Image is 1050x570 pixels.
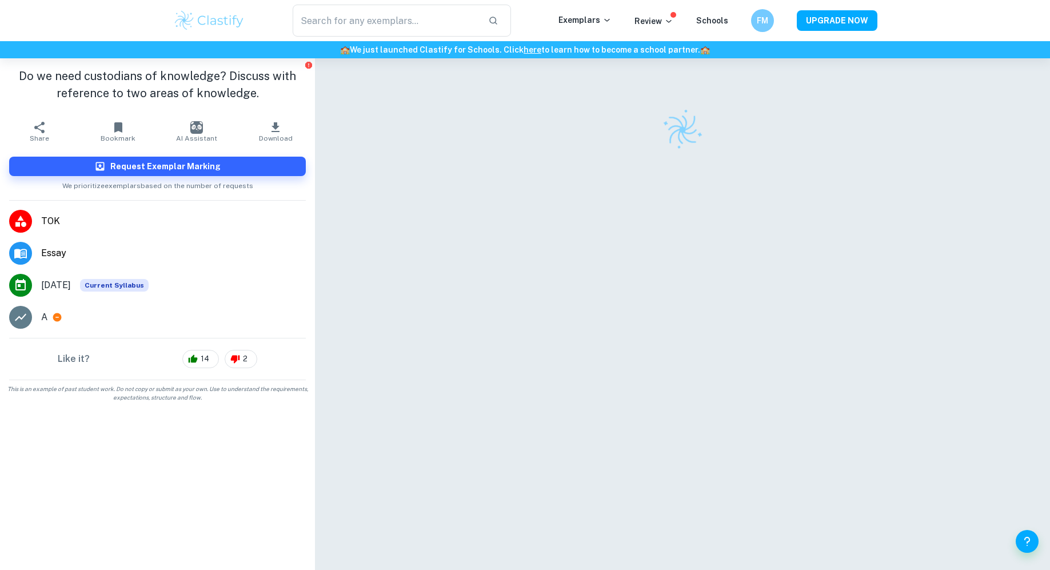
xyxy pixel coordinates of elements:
p: Review [634,15,673,27]
p: A [41,310,47,324]
span: 🏫 [700,45,710,54]
span: Download [259,134,293,142]
span: AI Assistant [176,134,217,142]
button: Report issue [304,61,313,69]
span: 🏫 [340,45,350,54]
img: Clastify logo [655,102,710,157]
a: here [524,45,541,54]
span: Current Syllabus [80,279,149,292]
div: 14 [182,350,219,368]
button: Help and Feedback [1016,530,1039,553]
button: Download [236,115,315,148]
div: This exemplar is based on the current syllabus. Feel free to refer to it for inspiration/ideas wh... [80,279,149,292]
span: 14 [194,353,215,365]
button: Bookmark [79,115,158,148]
input: Search for any exemplars... [293,5,480,37]
h6: We just launched Clastify for Schools. Click to learn how to become a school partner. [2,43,1048,56]
h1: Do we need custodians of knowledge? Discuss with reference to two areas of knowledge. [9,67,306,102]
button: Request Exemplar Marking [9,157,306,176]
img: Clastify logo [173,9,246,32]
h6: FM [756,14,769,27]
span: We prioritize exemplars based on the number of requests [62,176,253,191]
button: AI Assistant [158,115,237,148]
span: This is an example of past student work. Do not copy or submit as your own. Use to understand the... [5,385,310,402]
span: 2 [237,353,254,365]
img: AI Assistant [190,121,203,134]
p: Exemplars [558,14,612,26]
div: 2 [225,350,257,368]
a: Schools [696,16,728,25]
h6: Like it? [58,352,90,366]
span: Essay [41,246,306,260]
span: Share [30,134,49,142]
h6: Request Exemplar Marking [110,160,221,173]
button: FM [751,9,774,32]
button: UPGRADE NOW [797,10,877,31]
span: Bookmark [101,134,135,142]
span: TOK [41,214,306,228]
span: [DATE] [41,278,71,292]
